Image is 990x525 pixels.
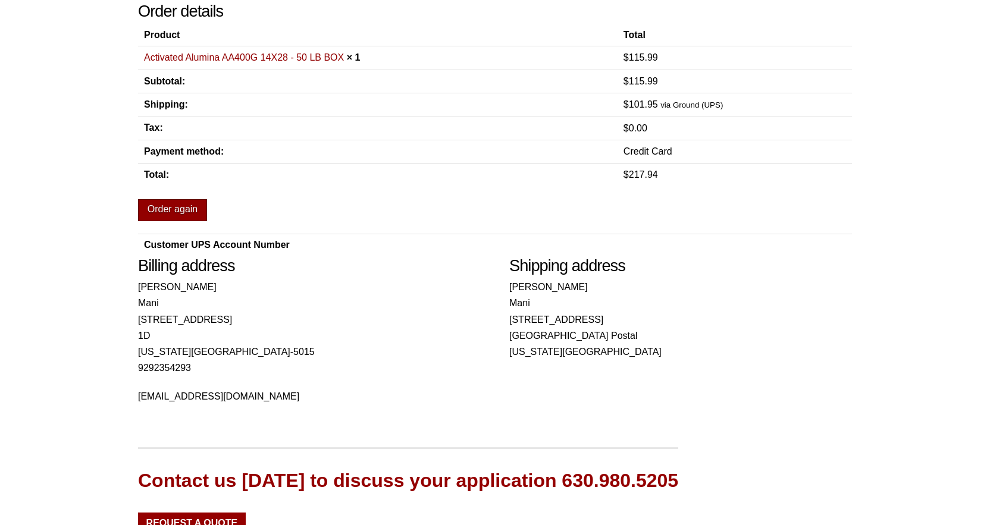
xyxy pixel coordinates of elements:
a: Order again [138,199,207,222]
span: 0.00 [624,123,647,133]
th: Shipping: [138,93,618,117]
th: Total: [138,164,618,187]
a: Activated Alumina AA400G 14X28 - 50 LB BOX [144,52,344,62]
address: [PERSON_NAME] Mani [STREET_ADDRESS] [GEOGRAPHIC_DATA] Postal [US_STATE][GEOGRAPHIC_DATA] [509,279,852,360]
th: Customer UPS Account Number [138,234,802,256]
p: [EMAIL_ADDRESS][DOMAIN_NAME] [138,388,481,404]
th: Tax: [138,117,618,140]
address: [PERSON_NAME] Mani [STREET_ADDRESS] 1D [US_STATE][GEOGRAPHIC_DATA]-5015 [138,279,481,404]
span: $ [624,76,629,86]
p: 9292354293 [138,360,481,376]
small: via Ground (UPS) [660,100,723,109]
span: $ [624,52,629,62]
h2: Shipping address [509,256,852,276]
th: Payment method: [138,140,618,164]
th: Subtotal: [138,70,618,93]
div: Contact us [DATE] to discuss your application 630.980.5205 [138,467,678,494]
h2: Order details [138,2,852,21]
h2: Billing address [138,256,481,276]
span: 101.95 [624,99,658,109]
span: $ [624,123,629,133]
span: 115.99 [624,76,658,86]
th: Product [138,24,618,46]
span: $ [624,169,629,180]
bdi: 115.99 [624,52,658,62]
strong: × 1 [347,52,361,62]
span: $ [624,99,629,109]
td: Credit Card [618,140,852,164]
span: 217.94 [624,169,658,180]
th: Total [618,24,852,46]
